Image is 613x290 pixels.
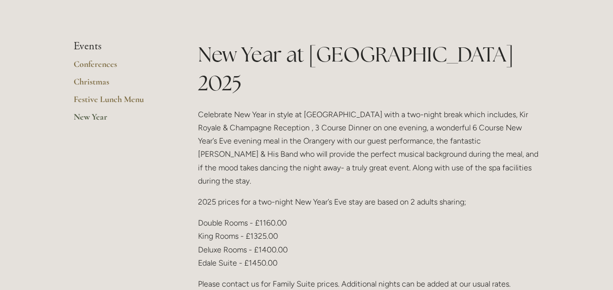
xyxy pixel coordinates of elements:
[198,195,540,208] p: 2025 prices for a two-night New Year’s Eve stay are based on 2 adults sharing;
[198,216,540,269] p: Double Rooms - £1160.00 King Rooms - £1325.00 Deluxe Rooms - £1400.00 Edale Suite - £1450.00
[74,59,167,76] a: Conferences
[198,40,540,98] h1: New Year at [GEOGRAPHIC_DATA] 2025
[74,40,167,53] li: Events
[74,76,167,94] a: Christmas
[198,108,540,187] p: Celebrate New Year in style at [GEOGRAPHIC_DATA] with a two-night break which includes, Kir Royal...
[74,111,167,129] a: New Year
[74,94,167,111] a: Festive Lunch Menu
